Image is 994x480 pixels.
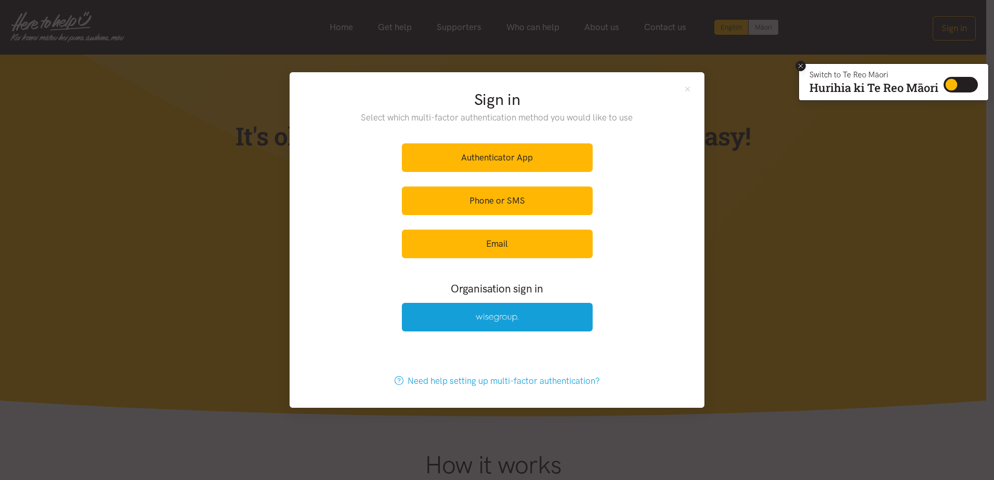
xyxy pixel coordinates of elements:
a: Email [402,230,593,258]
h2: Sign in [340,89,655,111]
p: Switch to Te Reo Māori [809,72,938,78]
p: Select which multi-factor authentication method you would like to use [340,111,655,125]
img: Wise Group [476,313,518,322]
button: Close [683,85,692,94]
a: Need help setting up multi-factor authentication? [384,367,611,395]
p: Hurihia ki Te Reo Māori [809,83,938,92]
h3: Organisation sign in [373,281,621,296]
a: Authenticator App [402,143,593,172]
a: Phone or SMS [402,186,593,215]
